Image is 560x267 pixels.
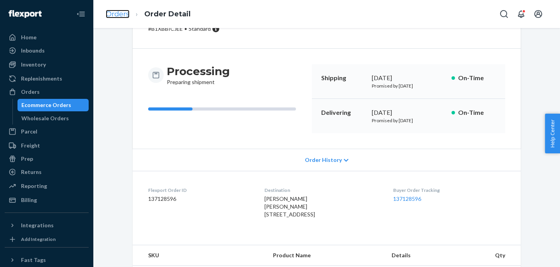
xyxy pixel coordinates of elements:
[21,114,69,122] div: Wholesale Orders
[5,219,89,232] button: Integrations
[184,25,187,32] span: •
[21,256,46,264] div: Fast Tags
[264,195,315,218] span: [PERSON_NAME] [PERSON_NAME] [STREET_ADDRESS]
[21,88,40,96] div: Orders
[5,72,89,85] a: Replenishments
[5,166,89,178] a: Returns
[372,74,445,83] div: [DATE]
[458,108,496,117] p: On-Time
[17,99,89,111] a: Ecommerce Orders
[21,236,56,242] div: Add Integration
[148,187,252,193] dt: Flexport Order ID
[133,245,267,266] th: SKU
[167,64,230,86] div: Preparing shipment
[144,10,191,18] a: Order Detail
[9,10,42,18] img: Flexport logo
[167,64,230,78] h3: Processing
[21,128,37,135] div: Parcel
[530,6,546,22] button: Open account menu
[264,187,380,193] dt: Destination
[393,195,421,202] a: 137128596
[372,108,445,117] div: [DATE]
[471,245,521,266] th: Qty
[458,74,496,83] p: On-Time
[148,25,236,33] p: # B1XBBICJEE
[100,3,197,26] ol: breadcrumbs
[5,58,89,71] a: Inventory
[5,44,89,57] a: Inbounds
[21,142,40,149] div: Freight
[5,153,89,165] a: Prep
[5,254,89,266] button: Fast Tags
[21,168,42,176] div: Returns
[21,75,62,83] div: Replenishments
[21,155,33,163] div: Prep
[5,125,89,138] a: Parcel
[496,6,512,22] button: Open Search Box
[5,194,89,206] a: Billing
[21,221,54,229] div: Integrations
[321,74,366,83] p: Shipping
[21,33,37,41] div: Home
[305,156,342,164] span: Order History
[267,245,385,266] th: Product Name
[106,10,129,18] a: Orders
[372,117,445,124] p: Promised by [DATE]
[21,182,47,190] div: Reporting
[21,47,45,54] div: Inbounds
[21,61,46,69] div: Inventory
[21,196,37,204] div: Billing
[545,114,560,153] button: Help Center
[5,86,89,98] a: Orders
[385,245,471,266] th: Details
[513,6,529,22] button: Open notifications
[5,31,89,44] a: Home
[73,6,89,22] button: Close Navigation
[372,83,445,89] p: Promised by [DATE]
[17,112,89,125] a: Wholesale Orders
[5,235,89,244] a: Add Integration
[321,108,366,117] p: Delivering
[393,187,505,193] dt: Buyer Order Tracking
[148,195,252,203] dd: 137128596
[189,25,211,32] span: Standard
[5,139,89,152] a: Freight
[5,180,89,192] a: Reporting
[21,101,71,109] div: Ecommerce Orders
